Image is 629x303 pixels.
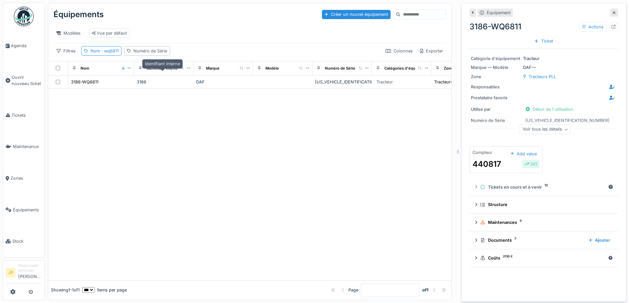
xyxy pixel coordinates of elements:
div: DAF [196,79,250,85]
div: Tracteurs PLL [434,79,462,85]
div: Créer un nouvel équipement [322,10,391,19]
span: Tickets [12,112,42,118]
a: JP Responsable technicien[PERSON_NAME] [6,263,42,284]
div: Page [348,287,358,293]
div: 301 [524,161,537,167]
span: Ouvrir nouveau ticket [12,74,42,87]
a: Maintenance [3,131,45,163]
a: Ouvrir nouveau ticket [3,62,45,100]
div: Exporter [417,46,446,56]
a: Agenda [3,30,45,62]
div: Marque [206,66,220,71]
div: DAF — [471,64,617,71]
div: Showing 1 - 1 of 1 [51,287,80,293]
div: Tracteur [471,55,617,62]
summary: Tickets en cours et à venir12 [472,181,615,193]
span: : wq6811 [100,48,119,53]
li: JP [6,268,16,278]
div: Équipements [53,6,104,23]
div: Prestataire favoris [471,95,520,101]
strong: of 1 [422,287,429,293]
div: Actions [579,22,607,32]
div: Structure [480,201,610,208]
div: Ajouter [586,236,613,245]
div: Marque — Modèle [471,64,520,71]
a: Stock [3,226,45,257]
div: Tracteurs PLL [529,74,556,80]
div: Catégories d'équipement [384,66,430,71]
div: Filtres [53,46,79,56]
div: Vue par défaut [92,30,127,36]
div: Add value [508,149,540,158]
span: Maintenance [13,143,42,150]
span: Stock [12,238,42,244]
summary: Coûts2110 € [472,252,615,264]
div: Tickets en cours et à venir [480,184,606,190]
div: Maintenances [480,219,610,226]
div: Responsables [471,84,520,90]
div: Compteur [472,149,492,156]
div: Numéro de Série [325,66,355,71]
summary: Structure [472,199,615,211]
div: items per page [82,287,127,293]
a: Équipements [3,194,45,226]
div: Tracteur [376,79,393,85]
div: Identifiant interne [142,59,183,68]
div: Voir tous les détails [520,125,571,134]
div: Nom [81,66,89,71]
div: 3186-WQ6811 [71,79,98,85]
li: [PERSON_NAME] [18,263,42,282]
div: Utilisé par [471,106,520,112]
div: Nom [90,48,119,54]
summary: Maintenances5 [472,216,615,228]
img: Badge_color-CXgf-gQk.svg [14,7,34,26]
div: Responsable technicien [18,263,42,273]
div: Colonnes [383,46,416,56]
div: Début de l'utilisation [523,105,576,114]
div: 3186-WQ6811 [470,21,618,33]
div: Catégorie d'équipement [471,55,520,62]
div: Numéro de Série [471,117,520,124]
span: Zones [11,175,42,181]
div: Modèles [53,28,84,38]
div: 3186 [137,79,191,85]
div: Numéro de Série [133,48,167,54]
div: Modèle [265,66,279,71]
div: Zone [444,66,453,71]
div: Équipement [487,10,510,16]
a: Zones [3,163,45,194]
div: Coûts [480,255,606,261]
div: [US_VEHICLE_IDENTIFICATION_NUMBER] [525,117,610,124]
div: Documents [480,237,583,243]
div: [US_VEHICLE_IDENTIFICATION_NUMBER] [315,79,369,85]
div: Zone [471,74,520,80]
summary: Documents7Ajouter [472,234,615,246]
span: Agenda [11,43,42,49]
span: Équipements [13,207,42,213]
a: Tickets [3,100,45,131]
div: Ticket [532,37,555,45]
div: 440817 [472,158,501,170]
